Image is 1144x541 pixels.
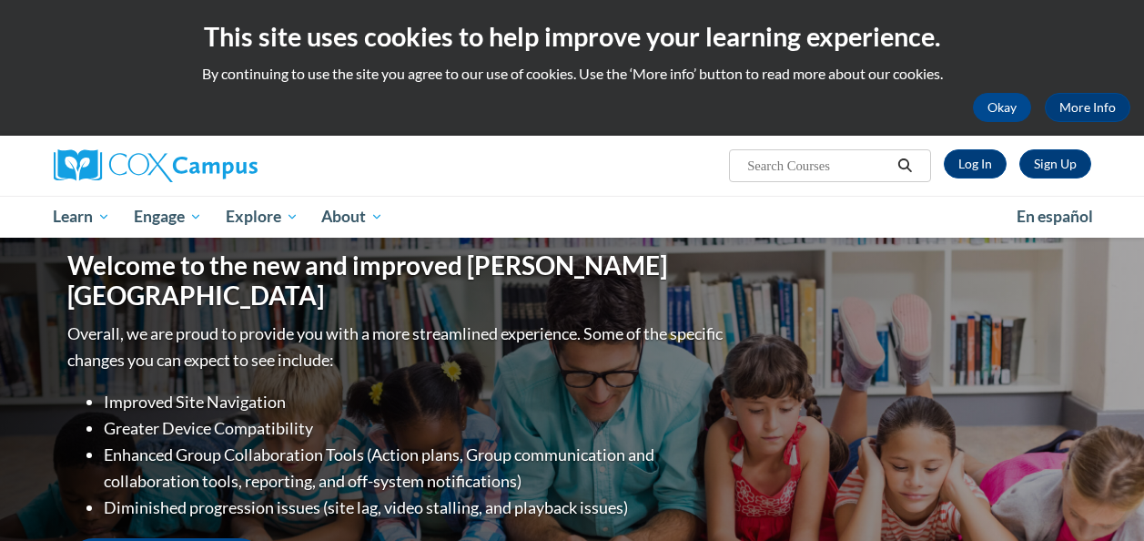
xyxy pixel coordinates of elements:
[214,196,310,238] a: Explore
[226,206,299,228] span: Explore
[67,250,727,311] h1: Welcome to the new and improved [PERSON_NAME][GEOGRAPHIC_DATA]
[53,206,110,228] span: Learn
[104,442,727,495] li: Enhanced Group Collaboration Tools (Action plans, Group communication and collaboration tools, re...
[14,18,1130,55] h2: This site uses cookies to help improve your learning experience.
[14,64,1130,84] p: By continuing to use the site you agree to our use of cookies. Use the ‘More info’ button to read...
[973,93,1031,122] button: Okay
[309,196,395,238] a: About
[944,149,1007,179] a: Log In
[1071,468,1129,526] iframe: Button to launch messaging window
[122,196,214,238] a: Engage
[745,155,891,177] input: Search Courses
[1045,93,1130,122] a: More Info
[40,196,1105,238] div: Main menu
[1005,198,1105,236] a: En español
[134,206,202,228] span: Engage
[54,149,258,182] img: Cox Campus
[54,149,381,182] a: Cox Campus
[42,196,123,238] a: Learn
[1017,207,1093,226] span: En español
[1019,149,1091,179] a: Register
[67,321,727,373] p: Overall, we are proud to provide you with a more streamlined experience. Some of the specific cha...
[891,155,918,177] button: Search
[321,206,383,228] span: About
[104,415,727,442] li: Greater Device Compatibility
[104,389,727,415] li: Improved Site Navigation
[104,495,727,521] li: Diminished progression issues (site lag, video stalling, and playback issues)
